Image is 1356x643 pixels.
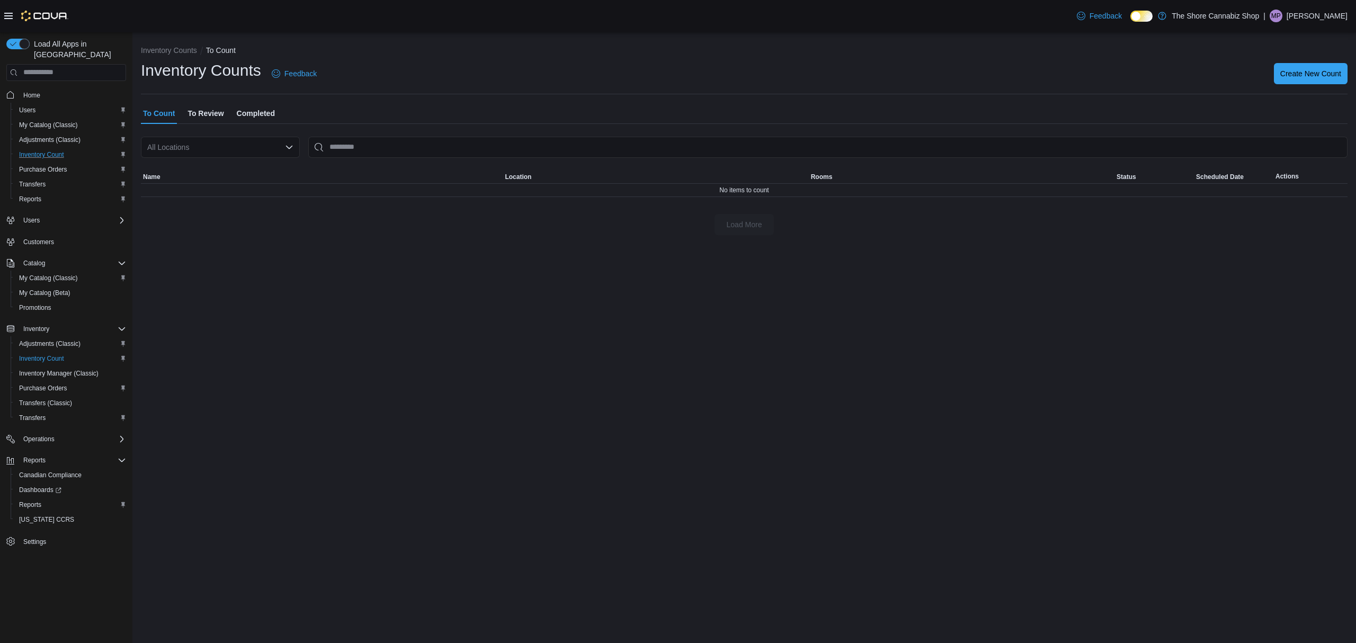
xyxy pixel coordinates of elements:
[1172,10,1259,22] p: The Shore Cannabiz Shop
[15,272,126,284] span: My Catalog (Classic)
[15,412,126,424] span: Transfers
[19,433,59,445] button: Operations
[2,87,130,103] button: Home
[19,106,35,114] span: Users
[19,165,67,174] span: Purchase Orders
[19,515,74,524] span: [US_STATE] CCRS
[15,498,46,511] a: Reports
[23,325,49,333] span: Inventory
[11,410,130,425] button: Transfers
[1090,11,1122,21] span: Feedback
[727,219,762,230] span: Load More
[11,118,130,132] button: My Catalog (Classic)
[15,367,126,380] span: Inventory Manager (Classic)
[15,104,40,117] a: Users
[15,133,126,146] span: Adjustments (Classic)
[11,132,130,147] button: Adjustments (Classic)
[11,177,130,192] button: Transfers
[1271,10,1281,22] span: MP
[2,533,130,549] button: Settings
[15,193,46,206] a: Reports
[1114,171,1194,183] button: Status
[143,173,160,181] span: Name
[21,11,68,21] img: Cova
[15,337,85,350] a: Adjustments (Classic)
[15,104,126,117] span: Users
[1270,10,1282,22] div: Matthew Pryor
[19,289,70,297] span: My Catalog (Beta)
[15,337,126,350] span: Adjustments (Classic)
[19,214,126,227] span: Users
[11,192,130,207] button: Reports
[19,454,50,467] button: Reports
[19,535,50,548] a: Settings
[15,163,72,176] a: Purchase Orders
[237,103,275,124] span: Completed
[15,397,126,409] span: Transfers (Classic)
[23,538,46,546] span: Settings
[15,352,126,365] span: Inventory Count
[11,512,130,527] button: [US_STATE] CCRS
[19,150,64,159] span: Inventory Count
[19,180,46,189] span: Transfers
[23,238,54,246] span: Customers
[1275,172,1299,181] span: Actions
[11,468,130,483] button: Canadian Compliance
[1196,173,1244,181] span: Scheduled Date
[19,236,58,248] a: Customers
[143,103,175,124] span: To Count
[11,103,130,118] button: Users
[19,471,82,479] span: Canadian Compliance
[15,301,56,314] a: Promotions
[1263,10,1265,22] p: |
[141,171,503,183] button: Name
[19,501,41,509] span: Reports
[19,88,126,102] span: Home
[15,382,126,395] span: Purchase Orders
[719,186,769,194] span: No items to count
[6,83,126,577] nav: Complex example
[19,323,126,335] span: Inventory
[19,195,41,203] span: Reports
[15,397,76,409] a: Transfers (Classic)
[809,171,1114,183] button: Rooms
[23,91,40,100] span: Home
[15,119,126,131] span: My Catalog (Classic)
[19,214,44,227] button: Users
[11,271,130,285] button: My Catalog (Classic)
[2,432,130,446] button: Operations
[19,384,67,392] span: Purchase Orders
[284,68,317,79] span: Feedback
[267,63,321,84] a: Feedback
[188,103,224,124] span: To Review
[19,486,61,494] span: Dashboards
[19,257,126,270] span: Catalog
[11,396,130,410] button: Transfers (Classic)
[15,287,126,299] span: My Catalog (Beta)
[15,498,126,511] span: Reports
[141,60,261,81] h1: Inventory Counts
[15,469,126,481] span: Canadian Compliance
[11,366,130,381] button: Inventory Manager (Classic)
[15,484,126,496] span: Dashboards
[15,287,75,299] a: My Catalog (Beta)
[15,513,78,526] a: [US_STATE] CCRS
[285,143,293,151] button: Open list of options
[11,497,130,512] button: Reports
[11,300,130,315] button: Promotions
[19,136,81,144] span: Adjustments (Classic)
[1130,11,1153,22] input: Dark Mode
[19,354,64,363] span: Inventory Count
[15,272,82,284] a: My Catalog (Classic)
[1117,173,1136,181] span: Status
[141,45,1348,58] nav: An example of EuiBreadcrumbs
[505,173,531,181] span: Location
[141,46,197,55] button: Inventory Counts
[15,178,126,191] span: Transfers
[19,369,99,378] span: Inventory Manager (Classic)
[19,257,49,270] button: Catalog
[11,381,130,396] button: Purchase Orders
[11,285,130,300] button: My Catalog (Beta)
[19,399,72,407] span: Transfers (Classic)
[19,534,126,548] span: Settings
